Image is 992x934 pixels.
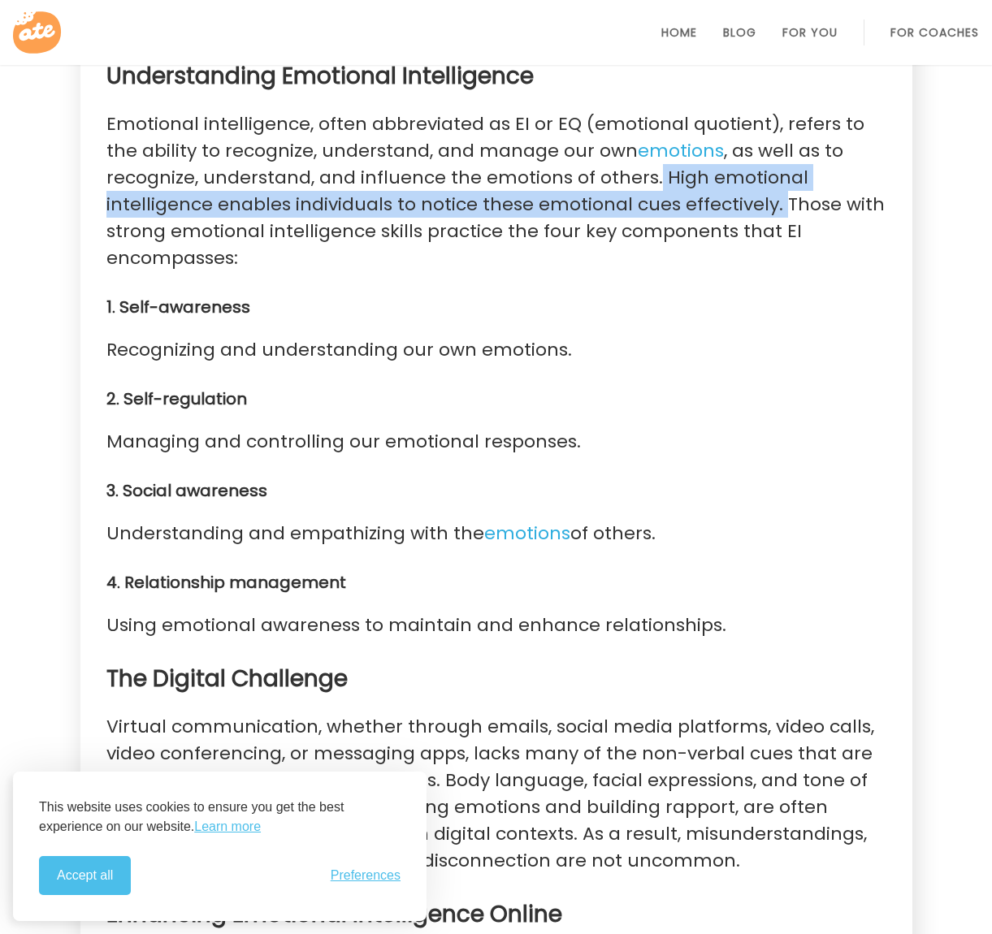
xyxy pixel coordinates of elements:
strong: 2. Self-regulation [106,387,247,410]
p: Using emotional awareness to maintain and enhance relationships. [106,612,886,638]
p: Emotional intelligence, often abbreviated as EI or EQ (emotional quotient), refers to the ability... [106,110,886,271]
p: Virtual communication, whether through emails, social media platforms, video calls, video confere... [106,713,886,874]
strong: The Digital Challenge [106,663,348,694]
p: Understanding and empathizing with the of others. [106,520,886,547]
strong: 1. Self-awareness [106,296,250,318]
a: Blog [723,26,756,39]
a: Home [661,26,697,39]
a: For You [782,26,838,39]
a: For Coaches [890,26,979,39]
a: emotions [638,138,724,164]
strong: 4. Relationship management [106,571,346,594]
a: emotions [484,521,570,547]
a: Learn more [194,817,261,837]
p: Recognizing and understanding our own emotions. [106,336,886,363]
button: Accept all cookies [39,856,131,895]
p: This website uses cookies to ensure you get the best experience on our website. [39,798,401,837]
strong: 3. Social awareness [106,479,267,502]
strong: Understanding Emotional Intelligence [106,60,534,92]
p: Managing and controlling our emotional responses. [106,428,886,455]
span: Preferences [331,868,401,883]
button: Toggle preferences [331,868,401,883]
